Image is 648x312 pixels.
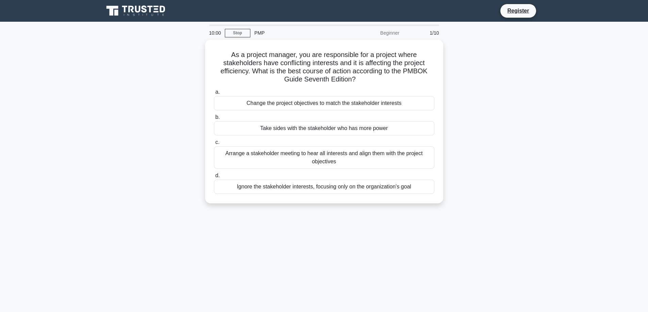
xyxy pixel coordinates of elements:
[215,172,220,178] span: d.
[215,114,220,120] span: b.
[214,146,434,169] div: Arrange a stakeholder meeting to hear all interests and align them with the project objectives
[344,26,403,40] div: Beginner
[403,26,443,40] div: 1/10
[213,51,435,84] h5: As a project manager, you are responsible for a project where stakeholders have conflicting inter...
[225,29,250,37] a: Stop
[205,26,225,40] div: 10:00
[503,6,533,15] a: Register
[215,89,220,95] span: a.
[214,121,434,135] div: Take sides with the stakeholder who has more power
[214,96,434,110] div: Change the project objectives to match the stakeholder interests
[215,139,219,145] span: c.
[214,180,434,194] div: Ignore the stakeholder interests, focusing only on the organization's goal
[250,26,344,40] div: PMP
